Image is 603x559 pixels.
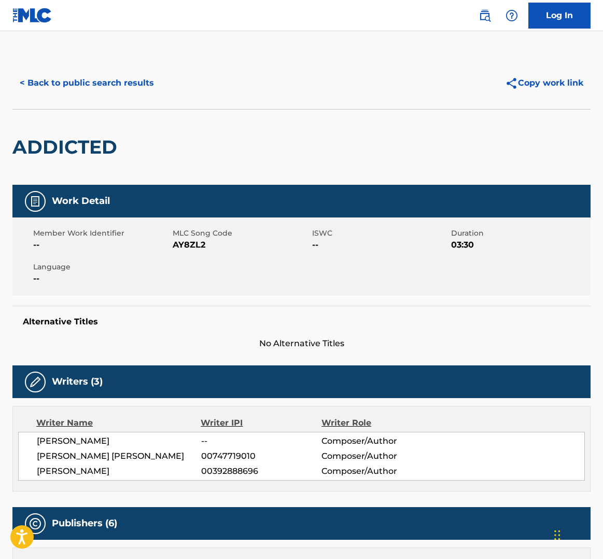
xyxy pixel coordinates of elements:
[201,417,321,429] div: Writer IPI
[23,317,580,327] h5: Alternative Titles
[33,272,170,285] span: --
[479,9,491,22] img: search
[37,436,109,446] span: [PERSON_NAME]
[12,8,52,23] img: MLC Logo
[451,239,588,251] span: 03:30
[474,5,495,26] a: Public Search
[33,239,170,251] span: --
[52,517,117,529] h5: Publishers (6)
[321,436,397,446] span: Composer/Author
[554,520,560,551] div: Drag
[451,228,588,239] span: Duration
[29,376,41,388] img: Writers
[29,517,41,530] img: Publishers
[52,376,103,388] h5: Writers (3)
[33,228,170,239] span: Member Work Identifier
[201,436,207,446] span: --
[29,195,41,208] img: Work Detail
[505,77,518,90] img: Copy work link
[321,451,397,461] span: Composer/Author
[173,239,310,251] span: AY8ZL2
[52,195,110,207] h5: Work Detail
[37,466,109,476] span: [PERSON_NAME]
[37,451,184,461] span: [PERSON_NAME] [PERSON_NAME]
[33,262,170,272] span: Language
[12,135,122,159] h2: ADDICTED
[501,5,522,26] div: Help
[12,70,161,96] button: < Back to public search results
[201,466,258,476] span: 00392888696
[506,9,518,22] img: help
[321,466,397,476] span: Composer/Author
[312,228,449,239] span: ISWC
[173,228,310,239] span: MLC Song Code
[498,70,591,96] button: Copy work link
[321,417,431,429] div: Writer Role
[201,451,256,461] span: 00747719010
[528,3,591,29] a: Log In
[12,337,591,350] span: No Alternative Titles
[36,417,201,429] div: Writer Name
[551,509,603,559] iframe: Chat Widget
[312,239,449,251] span: --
